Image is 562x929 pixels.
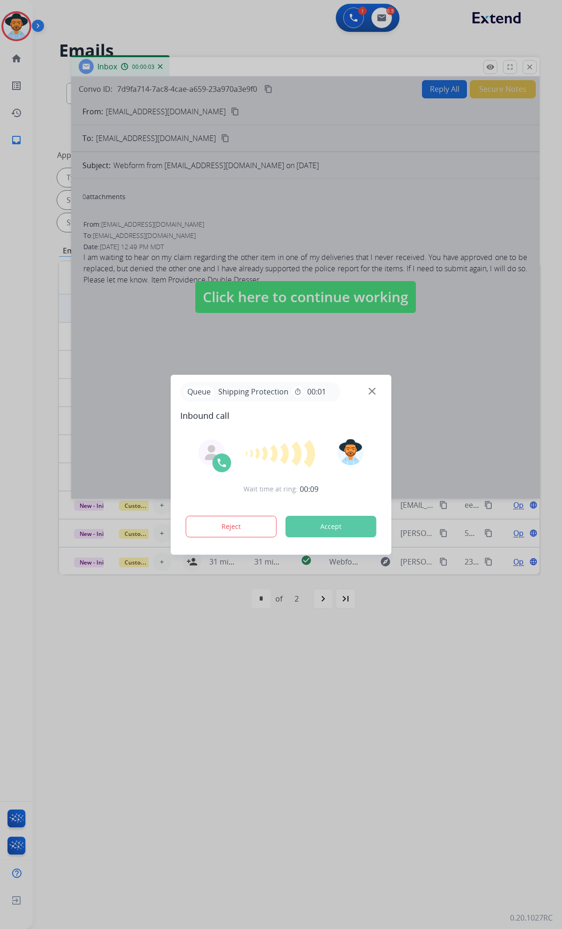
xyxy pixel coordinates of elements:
img: agent-avatar [204,445,219,460]
img: close-button [369,387,376,394]
span: Wait time at ring: [244,484,298,494]
span: Shipping Protection [214,386,292,397]
mat-icon: timer [294,388,302,395]
p: 0.20.1027RC [510,912,553,923]
img: call-icon [216,457,228,468]
p: Queue [184,386,214,398]
img: avatar [337,439,363,465]
button: Accept [286,516,377,537]
span: Inbound call [180,409,382,422]
button: Reject [186,516,277,537]
span: 00:09 [300,483,318,495]
span: 00:01 [307,386,326,397]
